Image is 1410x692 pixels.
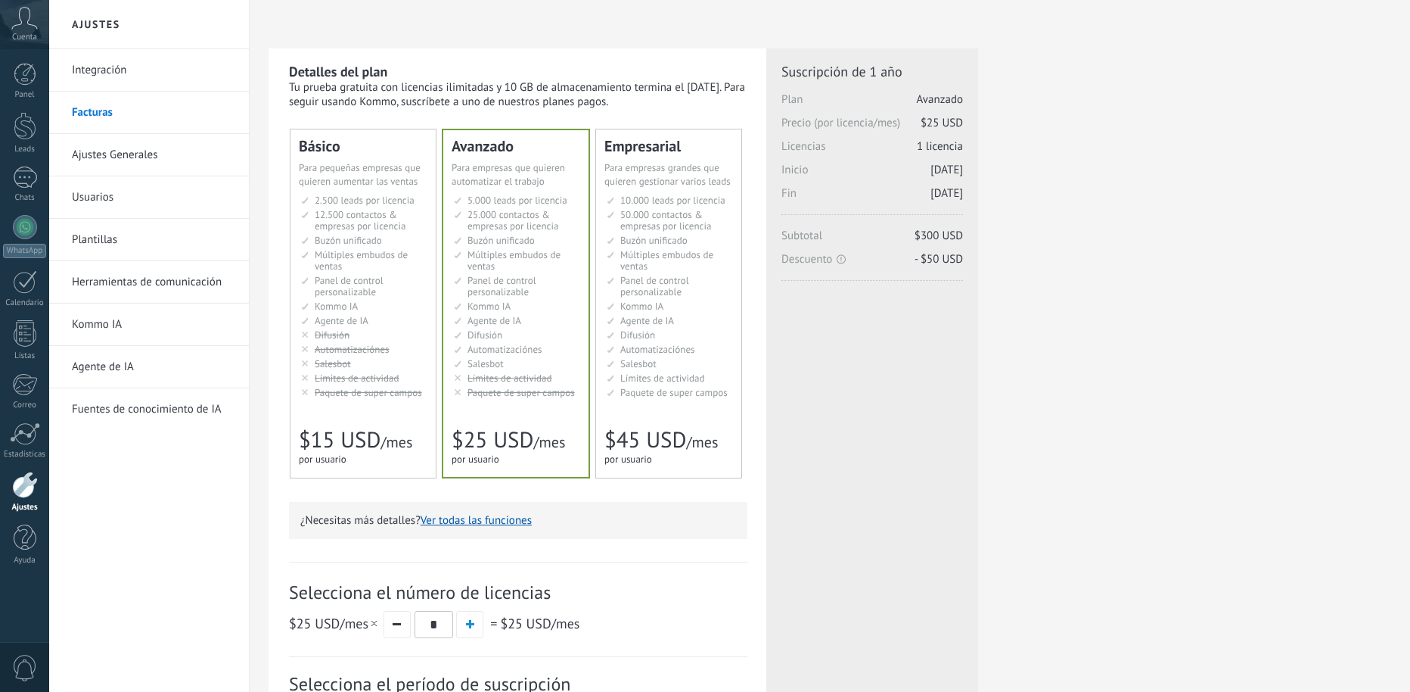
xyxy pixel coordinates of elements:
[686,432,718,452] span: /mes
[620,194,725,207] span: 10.000 leads por licencia
[421,513,532,528] button: Ver todas las funciones
[49,346,249,388] li: Agente de IA
[49,261,249,304] li: Herramientas de comunicación
[3,298,47,308] div: Calendario
[72,261,234,304] a: Herramientas de comunicación
[781,163,963,186] span: Inicio
[315,329,349,341] span: Difusión
[467,329,502,341] span: Difusión
[315,386,422,399] span: Paquete de super campos
[620,248,713,273] span: Múltiples embudos de ventas
[467,248,561,273] span: Múltiples embudos de ventas
[72,304,234,346] a: Kommo IA
[3,145,47,154] div: Leads
[315,234,382,247] span: Buzón unificado
[467,208,558,232] span: 25.000 contactos & empresas por licencia
[3,401,47,410] div: Correo
[289,615,380,632] span: /mes
[930,163,963,177] span: [DATE]
[604,139,733,154] div: Empresarial
[452,139,580,154] div: Avanzado
[49,49,249,92] li: Integración
[49,134,249,176] li: Ajustes Generales
[467,314,521,327] span: Agente de IA
[917,139,963,154] span: 1 licencia
[930,186,963,201] span: [DATE]
[72,92,234,134] a: Facturas
[781,229,963,252] span: Subtotal
[452,425,533,454] span: $25 USD
[620,208,711,232] span: 50.000 contactos & empresas por licencia
[620,372,705,385] span: Límites de actividad
[620,314,674,327] span: Agente de IA
[49,304,249,346] li: Kommo IA
[315,343,390,356] span: Automatizaciónes
[72,176,234,219] a: Usuarios
[467,234,535,247] span: Buzón unificado
[3,351,47,361] div: Listas
[467,357,504,370] span: Salesbot
[315,208,405,232] span: 12.500 contactos & empresas por licencia
[299,425,380,454] span: $15 USD
[3,556,47,566] div: Ayuda
[299,453,346,466] span: por usuario
[315,300,358,313] span: Kommo IA
[781,63,963,80] span: Suscripción de 1 año
[49,219,249,261] li: Plantillas
[620,300,663,313] span: Kommo IA
[781,139,963,163] span: Licencias
[289,615,340,632] span: $25 USD
[3,193,47,203] div: Chats
[49,176,249,219] li: Usuarios
[467,300,511,313] span: Kommo IA
[921,116,963,130] span: $25 USD
[315,314,368,327] span: Agente de IA
[289,63,387,80] b: Detalles del plan
[452,453,499,466] span: por usuario
[620,329,655,341] span: Difusión
[72,219,234,261] a: Plantillas
[604,425,686,454] span: $45 USD
[72,346,234,388] a: Agente de IA
[3,503,47,513] div: Ajustes
[604,453,652,466] span: por usuario
[467,194,567,207] span: 5.000 leads por licencia
[467,343,542,356] span: Automatizaciónes
[467,372,552,385] span: Límites de actividad
[289,80,747,109] div: Tu prueba gratuita con licencias ilimitadas y 10 GB de almacenamiento termina el [DATE]. Para seg...
[490,615,497,632] span: =
[315,372,399,385] span: Límites de actividad
[620,357,657,370] span: Salesbot
[12,33,37,42] span: Cuenta
[315,194,415,207] span: 2.500 leads por licencia
[467,386,575,399] span: Paquete de super campos
[620,234,688,247] span: Buzón unificado
[533,432,565,452] span: /mes
[917,92,963,107] span: Avanzado
[315,248,408,273] span: Múltiples embudos de ventas
[467,274,536,298] span: Panel de control personalizable
[299,139,427,154] div: Básico
[380,432,412,452] span: /mes
[289,581,747,604] span: Selecciona el número de licencias
[299,161,421,188] span: Para pequeñas empresas que quieren aumentar las ventas
[3,90,47,100] div: Panel
[315,274,384,298] span: Panel de control personalizable
[3,244,46,258] div: WhatsApp
[915,229,963,243] span: $300 USD
[620,343,695,356] span: Automatizaciónes
[781,252,963,267] span: Descuento
[49,92,249,134] li: Facturas
[49,388,249,430] li: Fuentes de conocimiento de IA
[781,92,963,116] span: Plan
[3,450,47,460] div: Estadísticas
[781,116,963,139] span: Precio (por licencia/mes)
[915,252,963,267] span: - $50 USD
[500,615,551,632] span: $25 USD
[452,161,565,188] span: Para empresas que quieren automatizar el trabajo
[300,513,736,528] p: ¿Necesitas más detalles?
[620,274,689,298] span: Panel de control personalizable
[620,386,728,399] span: Paquete de super campos
[72,49,234,92] a: Integración
[500,615,579,632] span: /mes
